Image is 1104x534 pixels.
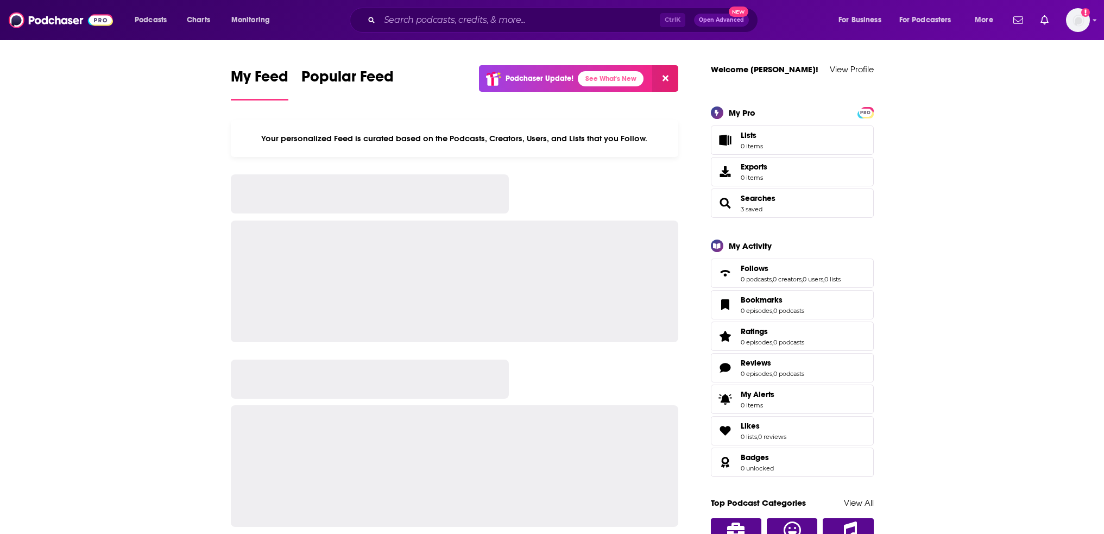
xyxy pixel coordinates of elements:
[859,109,872,117] span: PRO
[741,389,774,399] span: My Alerts
[741,130,763,140] span: Lists
[741,421,760,431] span: Likes
[838,12,881,28] span: For Business
[741,162,767,172] span: Exports
[187,12,210,28] span: Charts
[741,326,768,336] span: Ratings
[741,338,772,346] a: 0 episodes
[823,275,824,283] span: ,
[741,453,769,462] span: Badges
[741,421,786,431] a: Likes
[741,174,767,181] span: 0 items
[711,353,874,382] span: Reviews
[699,17,744,23] span: Open Advanced
[715,455,736,470] a: Badges
[231,12,270,28] span: Monitoring
[803,275,823,283] a: 0 users
[180,11,217,29] a: Charts
[741,205,762,213] a: 3 saved
[715,297,736,312] a: Bookmarks
[729,7,748,17] span: New
[380,11,660,29] input: Search podcasts, credits, & more...
[715,423,736,438] a: Likes
[773,370,804,378] a: 0 podcasts
[711,64,818,74] a: Welcome [PERSON_NAME]!
[1036,11,1053,29] a: Show notifications dropdown
[578,71,644,86] a: See What's New
[967,11,1007,29] button: open menu
[802,275,803,283] span: ,
[741,193,775,203] a: Searches
[715,196,736,211] a: Searches
[1009,11,1027,29] a: Show notifications dropdown
[715,266,736,281] a: Follows
[231,67,288,100] a: My Feed
[711,416,874,445] span: Likes
[741,307,772,315] a: 0 episodes
[711,157,874,186] a: Exports
[772,370,773,378] span: ,
[301,67,394,100] a: Popular Feed
[892,11,967,29] button: open menu
[301,67,394,92] span: Popular Feed
[711,290,874,319] span: Bookmarks
[741,263,841,273] a: Follows
[859,108,872,116] a: PRO
[741,295,804,305] a: Bookmarks
[715,133,736,148] span: Lists
[715,329,736,344] a: Ratings
[899,12,951,28] span: For Podcasters
[715,164,736,179] span: Exports
[1081,8,1090,17] svg: Add a profile image
[741,275,772,283] a: 0 podcasts
[741,453,774,462] a: Badges
[1066,8,1090,32] button: Show profile menu
[224,11,284,29] button: open menu
[741,358,804,368] a: Reviews
[741,295,783,305] span: Bookmarks
[360,8,768,33] div: Search podcasts, credits, & more...
[773,307,804,315] a: 0 podcasts
[711,125,874,155] a: Lists
[660,13,685,27] span: Ctrl K
[715,360,736,375] a: Reviews
[711,322,874,351] span: Ratings
[824,275,841,283] a: 0 lists
[711,385,874,414] a: My Alerts
[830,64,874,74] a: View Profile
[711,189,874,218] span: Searches
[772,307,773,315] span: ,
[741,464,774,472] a: 0 unlocked
[729,108,755,118] div: My Pro
[772,338,773,346] span: ,
[694,14,749,27] button: Open AdvancedNew
[741,401,774,409] span: 0 items
[758,433,786,441] a: 0 reviews
[506,74,573,83] p: Podchaser Update!
[741,433,757,441] a: 0 lists
[844,498,874,508] a: View All
[1066,8,1090,32] img: User Profile
[1066,8,1090,32] span: Logged in as tmathaidavis
[9,10,113,30] img: Podchaser - Follow, Share and Rate Podcasts
[127,11,181,29] button: open menu
[711,498,806,508] a: Top Podcast Categories
[772,275,773,283] span: ,
[711,448,874,477] span: Badges
[831,11,895,29] button: open menu
[773,338,804,346] a: 0 podcasts
[741,130,756,140] span: Lists
[135,12,167,28] span: Podcasts
[231,120,679,157] div: Your personalized Feed is curated based on the Podcasts, Creators, Users, and Lists that you Follow.
[741,326,804,336] a: Ratings
[741,263,768,273] span: Follows
[741,142,763,150] span: 0 items
[757,433,758,441] span: ,
[231,67,288,92] span: My Feed
[975,12,993,28] span: More
[711,259,874,288] span: Follows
